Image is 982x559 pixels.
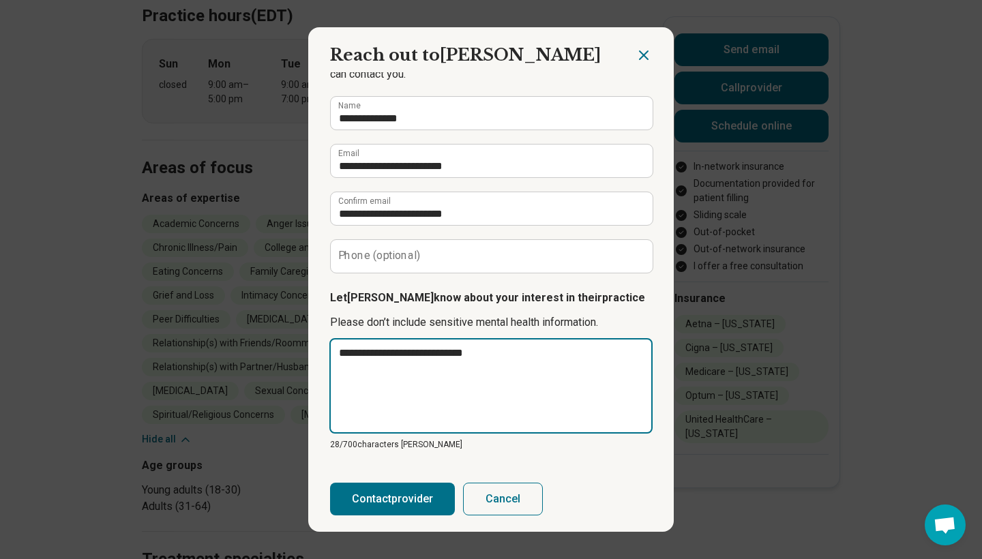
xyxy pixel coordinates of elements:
[338,197,391,205] label: Confirm email
[636,47,652,63] button: Close dialog
[338,149,359,157] label: Email
[330,45,601,65] span: Reach out to [PERSON_NAME]
[338,102,361,110] label: Name
[330,483,455,515] button: Contactprovider
[463,483,543,515] button: Cancel
[330,438,652,451] p: 28/ 700 characters [PERSON_NAME]
[338,250,421,261] label: Phone (optional)
[330,290,652,306] p: Let [PERSON_NAME] know about your interest in their practice
[330,314,652,331] p: Please don’t include sensitive mental health information.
